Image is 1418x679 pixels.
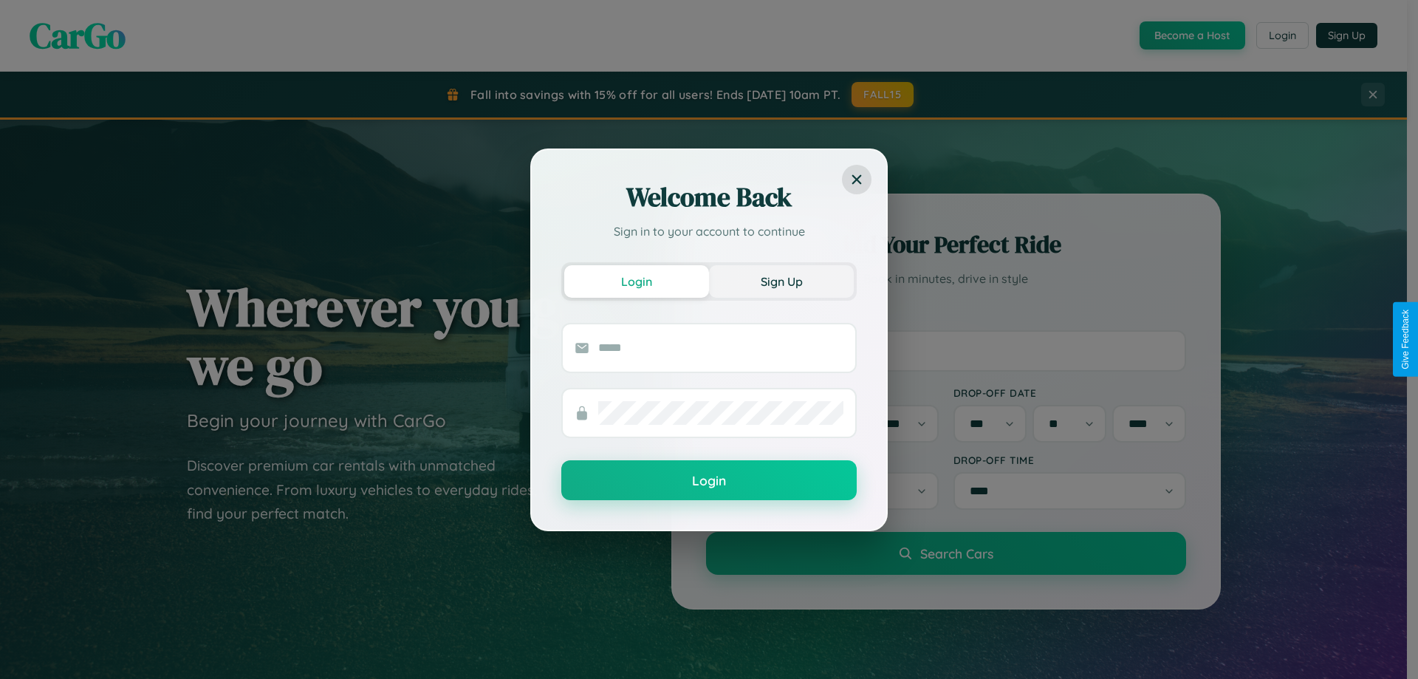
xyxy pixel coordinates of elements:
button: Login [561,460,857,500]
button: Login [564,265,709,298]
button: Sign Up [709,265,854,298]
p: Sign in to your account to continue [561,222,857,240]
h2: Welcome Back [561,180,857,215]
div: Give Feedback [1400,310,1411,369]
